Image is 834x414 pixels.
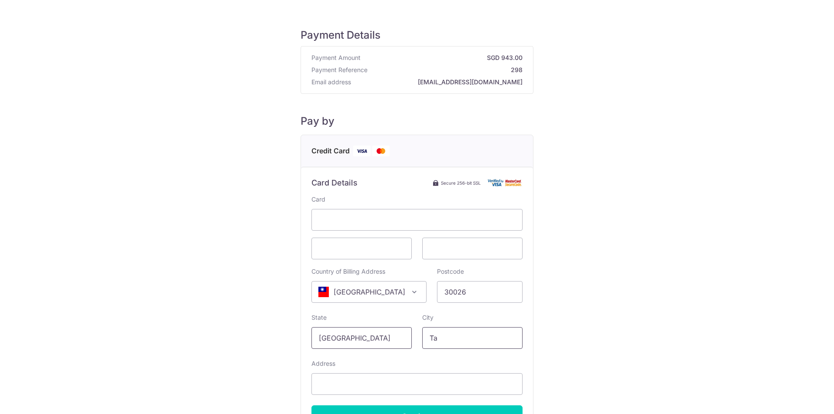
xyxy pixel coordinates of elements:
strong: SGD 943.00 [364,53,523,62]
strong: 298 [371,66,523,74]
span: Taiwan [312,282,426,302]
span: Email address [311,78,351,86]
label: Address [311,359,335,368]
span: Secure 256-bit SSL [441,179,481,186]
span: Payment Reference [311,66,367,74]
label: City [422,313,434,322]
img: Visa [353,146,371,156]
span: Payment Amount [311,53,361,62]
label: Postcode [437,267,464,276]
h5: Payment Details [301,29,533,42]
img: Mastercard [372,146,390,156]
iframe: Secure card expiration date input frame [319,243,404,254]
input: Example 123456 [437,281,523,303]
label: State [311,313,327,322]
span: Taiwan [311,281,427,303]
iframe: Secure card number input frame [319,215,515,225]
span: Credit Card [311,146,350,156]
img: Card secure [488,179,523,186]
h6: Card Details [311,178,357,188]
iframe: Secure card security code input frame [430,243,515,254]
label: Country of Billing Address [311,267,385,276]
h5: Pay by [301,115,533,128]
label: Card [311,195,325,204]
strong: [EMAIL_ADDRESS][DOMAIN_NAME] [354,78,523,86]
